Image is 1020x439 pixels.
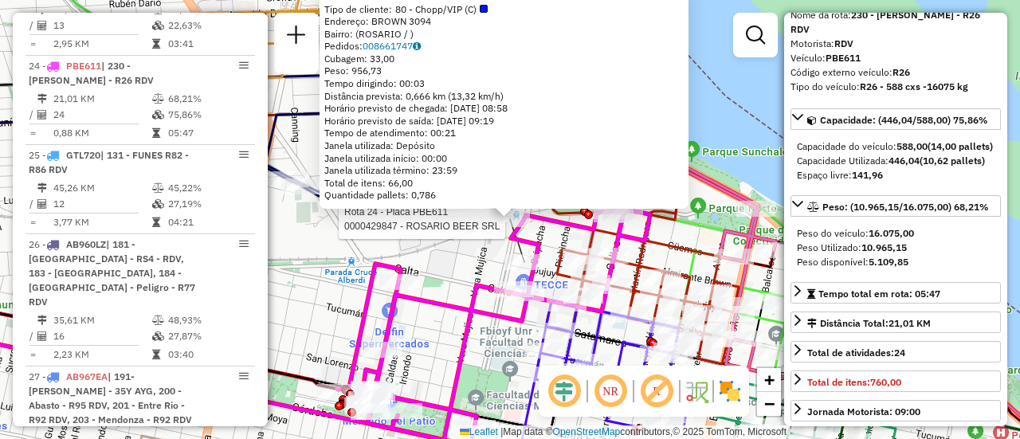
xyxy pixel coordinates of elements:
[869,227,914,239] strong: 16.075,00
[37,316,47,325] i: Distância Total
[797,227,914,239] span: Peso do veículo:
[395,3,488,16] span: 80 - Chopp/VIP (C)
[152,316,164,325] i: % de utilização do peso
[239,239,249,249] em: Opções
[822,201,989,213] span: Peso: (10.965,15/16.075,00) 68,21%
[790,400,1001,421] a: Jornada Motorista: 09:00
[826,52,861,64] strong: PBE611
[53,107,151,123] td: 24
[790,8,1001,37] div: Nome da rota:
[363,40,421,52] a: 008661747
[66,149,100,161] span: GTL720
[53,214,151,230] td: 3,77 KM
[167,180,248,196] td: 45,22%
[53,180,151,196] td: 45,26 KM
[500,426,503,437] span: |
[66,238,106,250] span: AB960LZ
[790,108,1001,130] a: Capacidade: (446,04/588,00) 75,86%
[896,140,928,152] strong: 588,00
[324,53,394,65] span: Cubagem: 33,00
[29,196,37,212] td: /
[545,372,583,410] span: Ocultar deslocamento
[66,60,101,72] span: PBE611
[757,368,781,392] a: Zoom in
[167,214,248,230] td: 04:21
[29,149,189,175] span: | 131 - FUNES R82 - R86 RDV
[66,370,108,382] span: AB967EA
[324,152,684,165] div: Janela utilizada início: 00:00
[684,378,709,404] img: Fluxo de ruas
[324,139,684,152] div: Janela utilizada: Depósito
[29,370,192,425] span: 27 -
[807,316,931,331] div: Distância Total:
[889,155,920,167] strong: 446,04
[167,91,248,107] td: 68,21%
[790,80,1001,94] div: Tipo do veículo:
[167,125,248,141] td: 05:47
[324,28,684,41] div: Bairro: (ROSARIO / )
[167,328,248,344] td: 27,87%
[591,372,630,410] span: Ocultar NR
[324,15,684,28] div: Endereço: BROWN 3094
[920,155,985,167] strong: (10,62 pallets)
[53,312,151,328] td: 35,61 KM
[29,238,195,308] span: 26 -
[37,183,47,193] i: Distância Total
[37,199,47,209] i: Total de Atividades
[797,255,994,269] div: Peso disponível:
[167,18,248,33] td: 22,63%
[324,177,684,190] div: Total de itens: 66,00
[324,40,684,53] div: Pedidos:
[790,37,1001,51] div: Motorista:
[790,51,1001,65] div: Veículo:
[807,405,920,419] div: Jornada Motorista: 09:00
[790,312,1001,333] a: Distância Total:21,01 KM
[152,21,164,30] i: % de utilização da cubagem
[324,102,684,115] div: Horário previsto de chegada: [DATE] 08:58
[29,238,195,308] span: | 181 -[GEOGRAPHIC_DATA] - RS4 - RDV, 183 - [GEOGRAPHIC_DATA], 184 - [GEOGRAPHIC_DATA] - Peligro ...
[818,288,940,300] span: Tempo total em rota: 05:47
[29,36,37,52] td: =
[764,394,775,414] span: −
[152,218,160,227] i: Tempo total em rota
[637,372,676,410] span: Exibir rótulo
[239,61,249,70] em: Opções
[167,36,248,52] td: 03:41
[860,80,968,92] strong: R26 - 588 cxs -16075 kg
[239,371,249,381] em: Opções
[29,125,37,141] td: =
[790,133,1001,189] div: Capacidade: (446,04/588,00) 75,86%
[790,195,1001,217] a: Peso: (10.965,15/16.075,00) 68,21%
[797,139,994,154] div: Capacidade do veículo:
[456,425,790,439] div: Map data © contributors,© 2025 TomTom, Microsoft
[29,328,37,344] td: /
[29,107,37,123] td: /
[29,149,189,175] span: 25 -
[53,347,151,363] td: 2,23 KM
[790,341,1001,363] a: Total de atividades:24
[889,317,931,329] span: 21,01 KM
[834,37,853,49] strong: RDV
[167,312,248,328] td: 48,93%
[53,196,151,212] td: 12
[152,199,164,209] i: % de utilização da cubagem
[869,256,908,268] strong: 5.109,85
[764,370,775,390] span: +
[324,3,684,16] div: Tipo de cliente:
[553,426,621,437] a: OpenStreetMap
[324,115,684,127] div: Horário previsto de saída: [DATE] 09:19
[29,370,192,425] span: | 191- [PERSON_NAME] - 35Y AYG, 200 - Abasto - R95 RDV, 201 - Entre Rio - R92 RDV, 203 - Mendonza...
[280,19,312,55] a: Nova sessão e pesquisa
[928,140,993,152] strong: (14,00 pallets)
[739,19,771,51] a: Exibir filtros
[852,169,883,181] strong: 141,96
[152,39,160,49] i: Tempo total em rota
[790,65,1001,80] div: Código externo veículo:
[37,94,47,104] i: Distância Total
[324,77,684,90] div: Tempo dirigindo: 00:03
[797,241,994,255] div: Peso Utilizado:
[152,128,160,138] i: Tempo total em rota
[167,107,248,123] td: 75,86%
[29,18,37,33] td: /
[29,60,154,86] span: 24 -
